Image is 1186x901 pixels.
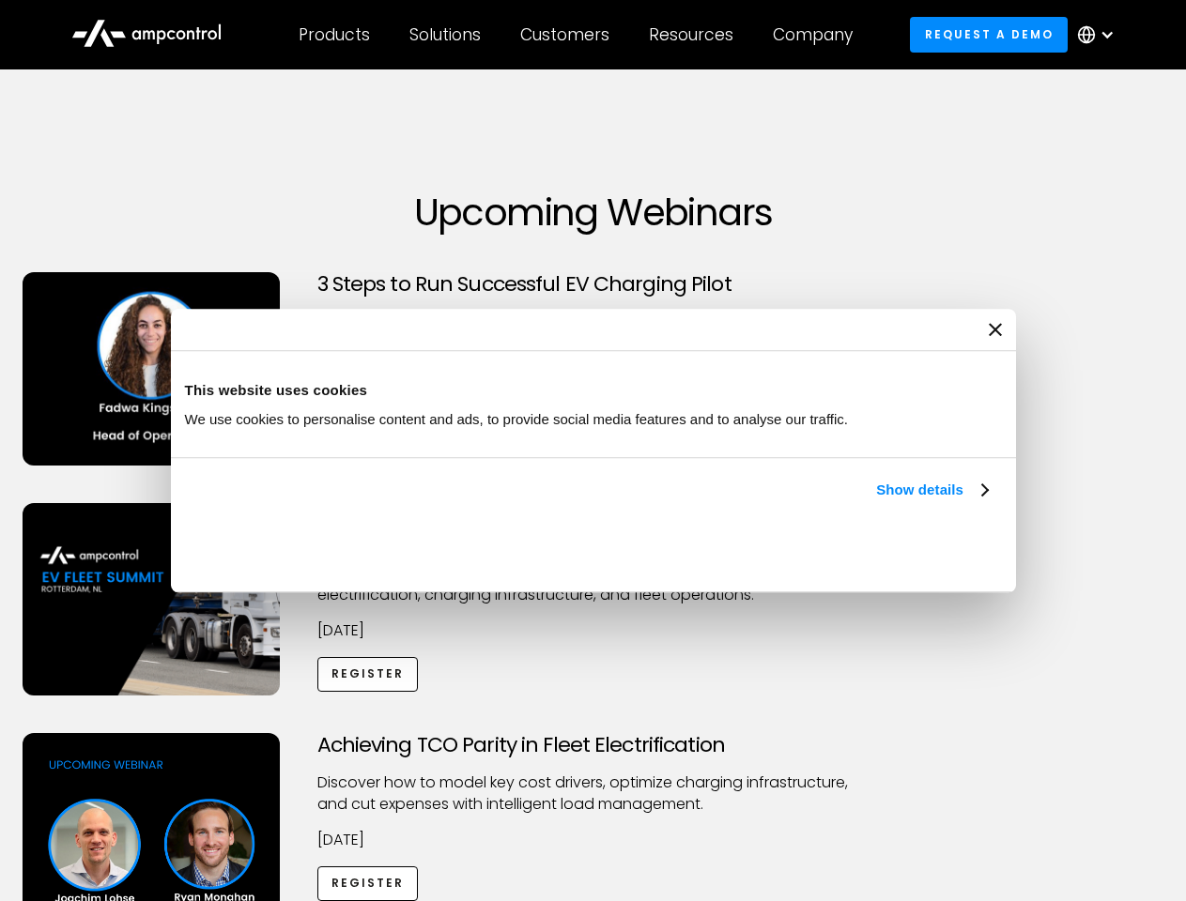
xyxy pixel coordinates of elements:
[649,24,733,45] div: Resources
[773,24,853,45] div: Company
[23,190,1164,235] h1: Upcoming Webinars
[725,523,994,577] button: Okay
[520,24,609,45] div: Customers
[317,866,419,901] a: Register
[317,830,870,850] p: [DATE]
[299,24,370,45] div: Products
[910,17,1068,52] a: Request a demo
[317,657,419,692] a: Register
[876,479,987,501] a: Show details
[317,733,870,757] h3: Achieving TCO Parity in Fleet Electrification
[317,272,870,297] h3: 3 Steps to Run Successful EV Charging Pilot
[317,772,870,815] p: Discover how to model key cost drivers, optimize charging infrastructure, and cut expenses with i...
[317,620,870,641] p: [DATE]
[185,411,849,427] span: We use cookies to personalise content and ads, to provide social media features and to analyse ou...
[185,379,1002,402] div: This website uses cookies
[409,24,481,45] div: Solutions
[989,323,1002,336] button: Close banner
